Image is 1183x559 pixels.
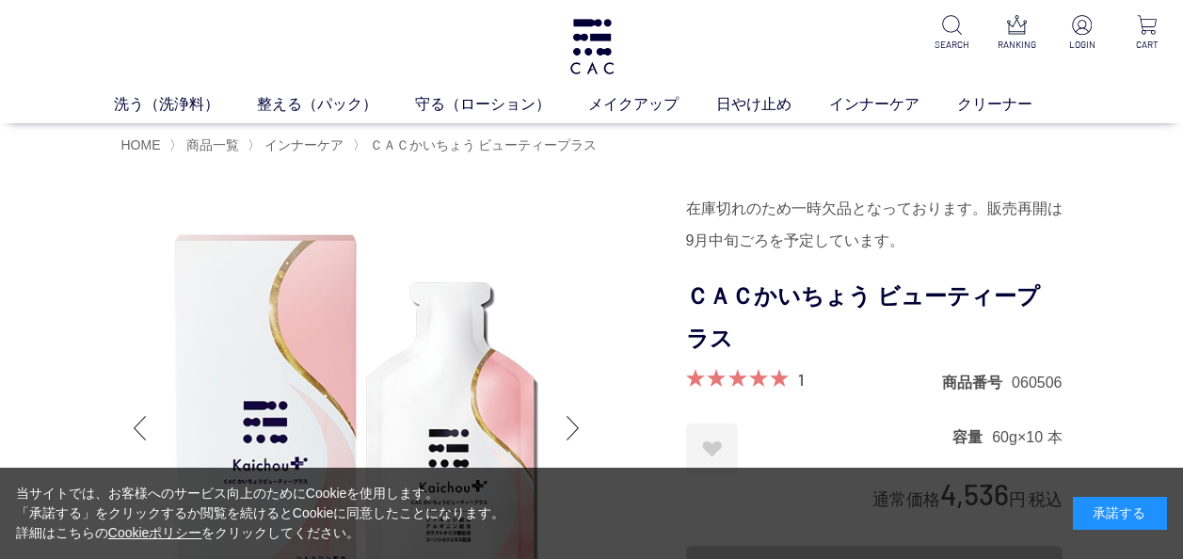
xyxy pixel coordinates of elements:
[121,137,161,152] a: HOME
[997,15,1038,52] a: RANKING
[992,427,1062,447] dd: 60g×10 本
[686,276,1063,360] h1: ＣＡＣかいちょう ビューティープラス
[1127,38,1168,52] p: CART
[554,391,592,466] div: Next slide
[686,193,1063,257] div: 在庫切れのため一時欠品となっております。販売再開は9月中旬ごろを予定しています。
[942,373,1012,392] dt: 商品番号
[568,19,616,74] img: logo
[264,137,344,152] span: インナーケア
[932,15,973,52] a: SEARCH
[370,137,598,152] span: ＣＡＣかいちょう ビューティープラス
[108,525,202,540] a: Cookieポリシー
[114,93,257,116] a: 洗う（洗浄料）
[1127,15,1168,52] a: CART
[588,93,716,116] a: メイクアップ
[957,93,1070,116] a: クリーナー
[415,93,588,116] a: 守る（ローション）
[1012,373,1062,392] dd: 060506
[798,369,804,390] a: 1
[932,38,973,52] p: SEARCH
[1062,15,1103,52] a: LOGIN
[183,137,239,152] a: 商品一覧
[121,391,159,466] div: Previous slide
[353,136,602,154] li: 〉
[952,427,992,447] dt: 容量
[16,484,505,543] div: 当サイトでは、お客様へのサービス向上のためにCookieを使用します。 「承諾する」をクリックするか閲覧を続けるとCookieに同意したことになります。 詳細はこちらの をクリックしてください。
[366,137,598,152] a: ＣＡＣかいちょう ビューティープラス
[261,137,344,152] a: インナーケア
[829,93,957,116] a: インナーケア
[257,93,415,116] a: 整える（パック）
[169,136,244,154] li: 〉
[997,38,1038,52] p: RANKING
[716,93,829,116] a: 日やけ止め
[686,423,738,475] a: お気に入りに登録する
[1062,38,1103,52] p: LOGIN
[186,137,239,152] span: 商品一覧
[1073,497,1167,530] div: 承諾する
[248,136,348,154] li: 〉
